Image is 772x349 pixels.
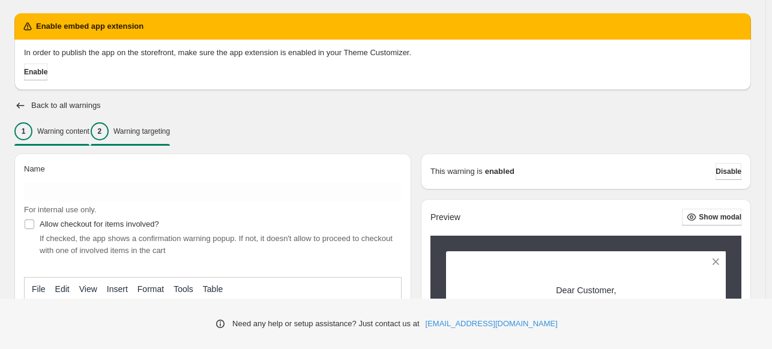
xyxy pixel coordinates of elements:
span: For internal use only. [24,205,96,214]
strong: enabled [485,166,514,177]
span: Enable [24,67,47,77]
body: Rich Text Area. Press ALT-0 for help. [5,10,372,114]
span: Allow checkout for items involved? [40,219,159,228]
button: Disable [716,163,741,180]
span: Show modal [699,212,741,222]
p: This warning is [430,166,483,177]
p: Warning content [37,127,89,136]
span: File [32,284,46,294]
h2: Enable embed app extension [36,20,143,32]
span: Table [203,284,223,294]
p: Dear Customer, [467,284,705,296]
div: 1 [14,122,32,140]
span: Insert [107,284,128,294]
a: [EMAIL_ADDRESS][DOMAIN_NAME] [426,318,558,330]
button: Show modal [682,209,741,225]
button: 2Warning targeting [91,119,170,144]
h2: Back to all warnings [31,101,101,110]
p: Due to stocking taking and warehouse refurbishment please be advised that orders will be dispatch... [467,296,705,332]
span: Disable [716,167,741,176]
span: Name [24,164,45,173]
span: View [79,284,97,294]
button: Enable [24,64,47,80]
span: Edit [55,284,70,294]
span: Format [137,284,164,294]
span: If checked, the app shows a confirmation warning popup. If not, it doesn't allow to proceed to ch... [40,234,393,255]
p: In order to publish the app on the storefront, make sure the app extension is enabled in your The... [24,47,741,59]
button: 1Warning content [14,119,89,144]
span: Tools [173,284,193,294]
p: Warning targeting [113,127,170,136]
h2: Preview [430,212,460,222]
div: 2 [91,122,109,140]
